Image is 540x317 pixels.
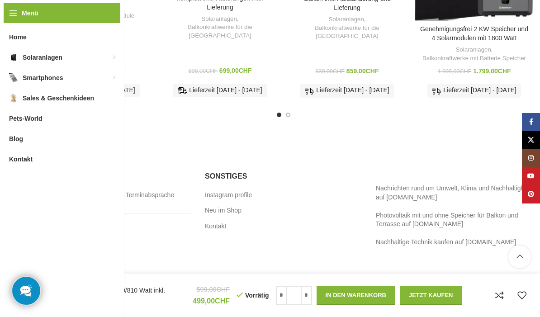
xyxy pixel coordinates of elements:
a: Instagram Social Link [522,150,540,168]
a: Balkonkraftwerke für die [GEOGRAPHIC_DATA] [166,24,275,40]
span: CHF [366,67,379,75]
a: Solaranlagen [201,15,237,24]
input: Produktmenge [287,286,301,305]
a: Neu im Shop [205,207,242,216]
a: Kontakt [205,222,227,232]
span: Blog [9,131,23,147]
h4: Balkonkraftwerk 600/810 Watt inkl. Versand [68,287,186,304]
span: Menü [22,9,38,19]
a: Instagram profile [205,191,253,200]
div: Lieferzeit [DATE] - [DATE] [427,84,521,98]
span: CHF [216,286,230,293]
span: Kontakt [9,151,33,168]
a: Genehmigungsfrei 2 KW Speicher und 4 Solarmodulen mit 1800 Watt [420,26,528,42]
span: Home [9,29,27,46]
bdi: 859,00 [346,67,379,75]
bdi: 1.799,00 [473,67,511,75]
button: Jetzt kaufen [400,286,462,305]
span: Solaranlagen [23,50,62,66]
a: Balkonkraftwerke für die [GEOGRAPHIC_DATA] [293,24,402,41]
h5: Sonstiges [205,172,362,182]
p: Vorrätig [237,292,269,300]
bdi: 930,00 [316,68,345,75]
a: Solaranlagen [455,46,491,55]
a: Nachhaltige Technik kaufen auf [DOMAIN_NAME] [376,239,516,246]
a: Scroll to top button [508,246,531,269]
img: Solaranlagen [9,53,18,62]
img: Sales & Geschenkideen [9,94,18,103]
div: , [166,15,275,41]
a: Pinterest Social Link [522,186,540,204]
span: Smartphones [23,70,63,86]
li: Go to slide 1 [277,113,281,118]
a: Solaranlagen [328,16,364,24]
div: Lieferzeit [DATE] - [DATE] [300,84,393,98]
span: CHF [498,67,511,75]
div: Lieferzeit [DATE] - [DATE] [173,84,266,98]
span: Sales & Geschenkideen [23,90,94,107]
bdi: 699,00 [219,67,252,75]
span: CHF [215,298,230,305]
span: Pets-World [9,111,43,127]
a: Nachrichten rund um Umwelt, Klima und Nachhaltigkeit auf [DOMAIN_NAME] [376,185,531,201]
div: , [293,16,402,41]
bdi: 898,00 [189,68,218,75]
bdi: 599,00 [196,286,230,293]
a: Facebook Social Link [522,114,540,132]
span: CHF [459,68,471,75]
span: CHF [333,68,345,75]
li: Go to slide 2 [286,113,290,118]
img: Smartphones [9,74,18,83]
span: CHF [239,67,252,75]
a: Photovoltaik mit und ohne Speicher für Balkon und Terrasse auf [DOMAIN_NAME] [376,212,518,228]
div: , [420,46,529,63]
a: X Social Link [522,132,540,150]
bdi: 1.999,00 [437,68,471,75]
a: Balkonkraftwerke mit Batterie Speicher [422,54,526,63]
button: In den Warenkorb [317,286,395,305]
bdi: 499,00 [193,298,230,305]
span: CHF [206,68,218,75]
a: YouTube Social Link [522,168,540,186]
